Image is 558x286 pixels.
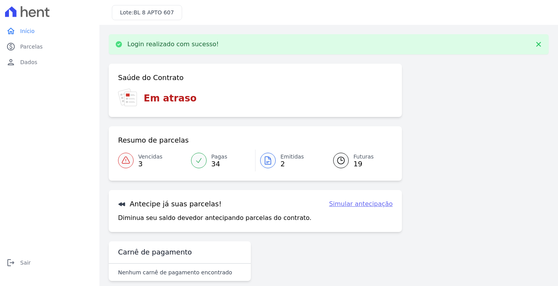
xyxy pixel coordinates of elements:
[118,136,189,145] h3: Resumo de parcelas
[138,161,162,167] span: 3
[186,150,255,171] a: Pagas 34
[127,40,219,48] p: Login realizado com sucesso!
[211,161,227,167] span: 34
[3,255,96,270] a: logoutSair
[118,248,192,257] h3: Carnê de pagamento
[280,153,304,161] span: Emitidas
[3,23,96,39] a: homeInício
[353,161,374,167] span: 19
[144,91,196,105] h3: Em atraso
[353,153,374,161] span: Futuras
[120,9,174,17] h3: Lote:
[118,150,186,171] a: Vencidas 3
[324,150,393,171] a: Futuras 19
[20,43,43,51] span: Parcelas
[118,199,222,209] h3: Antecipe já suas parcelas!
[3,54,96,70] a: personDados
[256,150,324,171] a: Emitidas 2
[20,27,35,35] span: Início
[3,39,96,54] a: paidParcelas
[6,58,16,67] i: person
[118,73,184,82] h3: Saúde do Contrato
[6,26,16,36] i: home
[20,58,37,66] span: Dados
[280,161,304,167] span: 2
[134,9,174,16] span: BL 8 APTO 607
[6,42,16,51] i: paid
[329,199,393,209] a: Simular antecipação
[211,153,227,161] span: Pagas
[138,153,162,161] span: Vencidas
[20,259,31,267] span: Sair
[118,213,311,223] p: Diminua seu saldo devedor antecipando parcelas do contrato.
[118,269,232,276] p: Nenhum carnê de pagamento encontrado
[6,258,16,267] i: logout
